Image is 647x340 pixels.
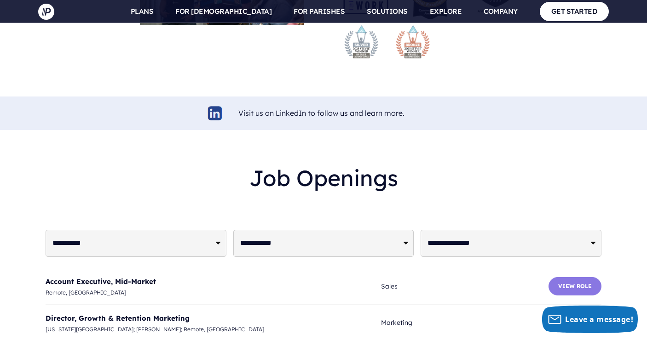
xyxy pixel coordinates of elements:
button: Leave a message! [542,306,638,333]
span: [US_STATE][GEOGRAPHIC_DATA]; [PERSON_NAME]; Remote, [GEOGRAPHIC_DATA] [46,324,381,334]
img: stevie-bronze [394,23,431,60]
img: stevie-silver [343,23,380,60]
span: Marketing [381,317,549,329]
span: Leave a message! [565,314,633,324]
a: GET STARTED [540,2,609,21]
span: Remote, [GEOGRAPHIC_DATA] [46,288,381,298]
a: Visit us on LinkedIn to follow us and learn more. [238,108,404,118]
a: Director, Growth & Retention Marketing [46,314,190,323]
span: Sales [381,281,549,292]
a: Account Executive, Mid-Market [46,277,156,286]
img: linkedin-logo [207,105,224,122]
h2: Job Openings [46,158,601,198]
button: View Role [549,277,601,295]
